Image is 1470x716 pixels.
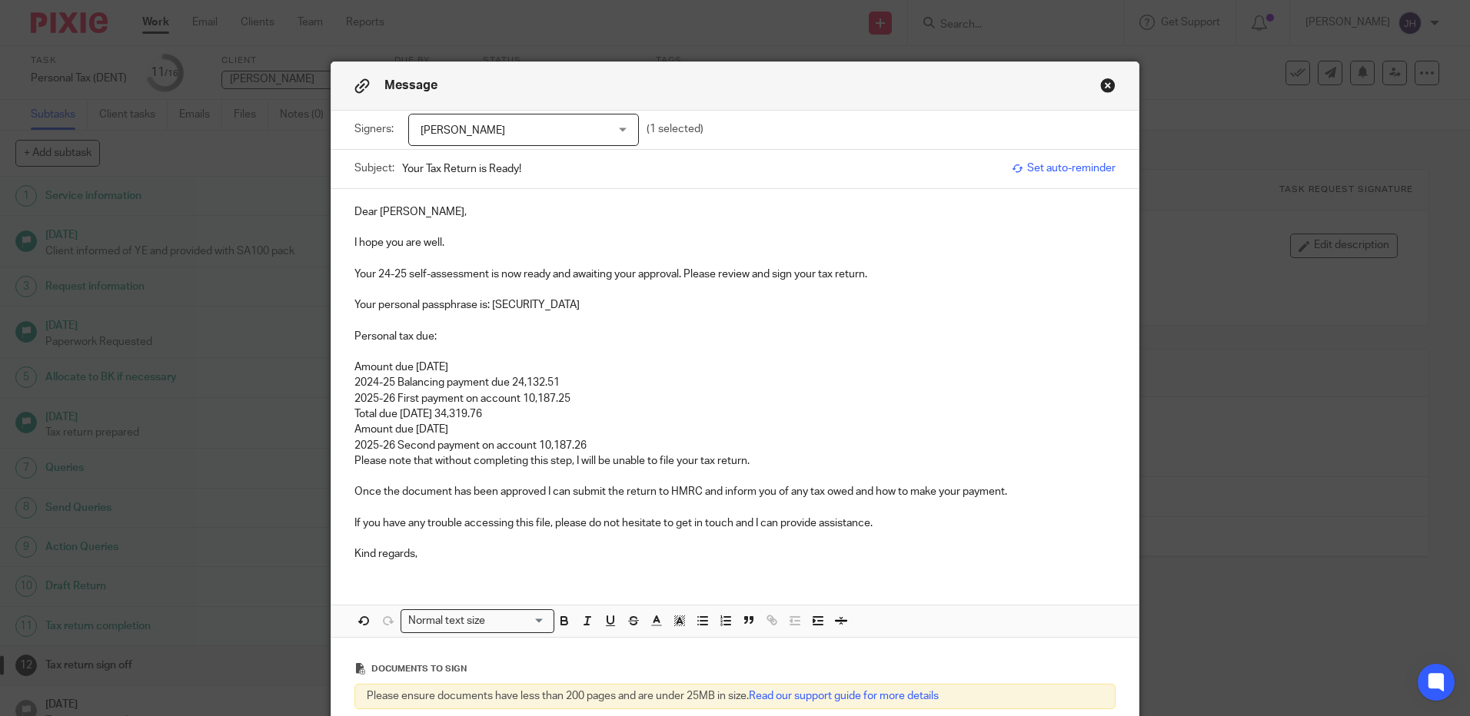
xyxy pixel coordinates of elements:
[354,546,1116,562] p: Kind regards,
[354,204,1116,220] p: Dear [PERSON_NAME],
[354,267,1116,282] p: Your 24-25 self-assessment is now ready and awaiting your approval. Please review and sign your t...
[354,438,1116,453] p: 2025-26 Second payment on account 10,187.26
[647,121,703,137] p: (1 selected)
[1012,161,1116,176] span: Set auto-reminder
[354,297,1116,313] p: Your personal passphrase is: [SECURITY_DATA]
[354,484,1116,499] p: Once the document has been approved I can submit the return to HMRC and inform you of any tax owe...
[354,422,1116,437] p: Amount due [DATE]
[354,161,394,176] label: Subject:
[354,121,401,137] label: Signers:
[354,360,1116,375] p: Amount due [DATE]
[354,406,1116,422] p: Total due [DATE] 34,319.76
[354,235,1116,250] p: I hope you are well.
[354,391,1116,406] p: 2025-26 First payment on account 10,187.25
[354,515,1116,531] p: If you have any trouble accessing this file, please do not hesitate to get in touch and I can pro...
[371,665,467,673] span: Documents to sign
[404,613,488,629] span: Normal text size
[354,684,1116,708] div: Please ensure documents have less than 200 pages and are under 25MB in size.
[354,453,1116,469] p: Please note that without completing this step, I will be unable to file your tax return.
[354,375,1116,390] p: 2024-25 Balancing payment due 24,132.51
[421,125,505,136] span: [PERSON_NAME]
[401,609,554,633] div: Search for option
[749,691,939,701] a: Read our support guide for more details
[490,613,545,629] input: Search for option
[354,329,1116,344] p: Personal tax due:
